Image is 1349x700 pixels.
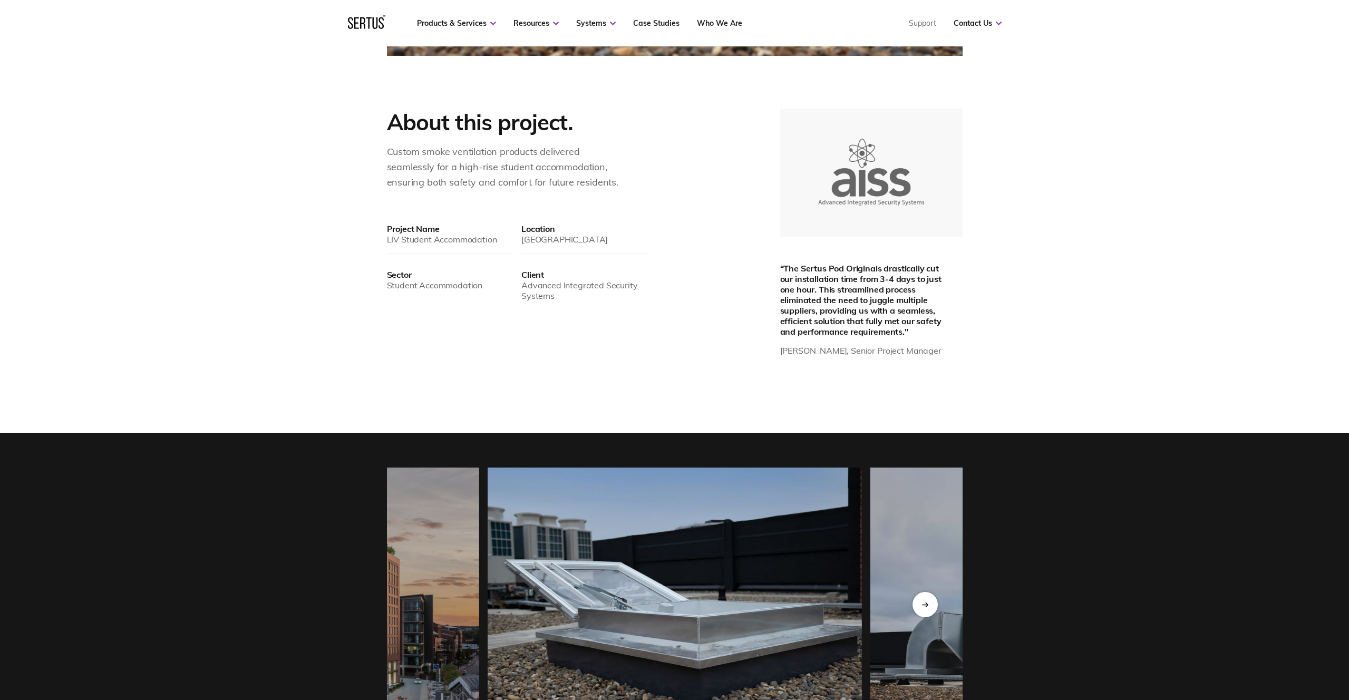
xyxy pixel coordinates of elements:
iframe: Chat Widget [1296,649,1349,700]
div: Advanced Integrated Security Systems [521,280,648,301]
div: Next slide [913,592,938,617]
a: Who We Are [697,18,742,28]
div: Location [521,223,648,234]
div: Custom smoke ventilation products delivered seamlessly for a high-rise student accommodation, ens... [387,144,619,190]
div: Project Name [387,223,513,234]
div: [PERSON_NAME], Senior Project Manager [780,342,954,359]
div: Client [521,269,648,280]
h2: About this project. [387,109,648,137]
a: Products & Services [417,18,496,28]
a: Resources [513,18,559,28]
a: Case Studies [633,18,680,28]
a: Contact Us [954,18,1002,28]
a: Support [909,18,936,28]
div: LIV Student Accommodation [387,234,513,245]
div: Student Accommodation [387,280,513,290]
div: [GEOGRAPHIC_DATA] [521,234,648,245]
div: “The Sertus Pod Originals drastically cut our installation time from 3-4 days to just one hour. T... [780,263,954,337]
div: Sector [387,269,513,280]
a: Systems [576,18,616,28]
